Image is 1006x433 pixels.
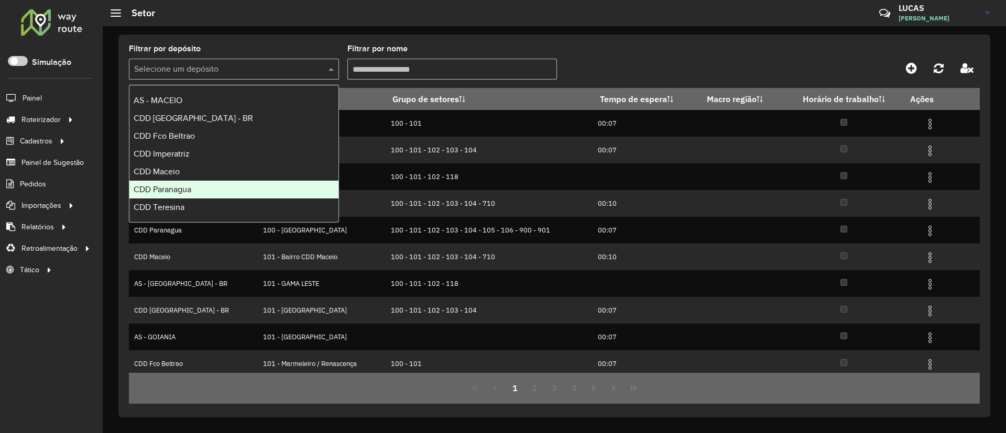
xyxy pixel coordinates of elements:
[32,56,71,69] label: Simulação
[134,131,195,140] span: CDD Fco Beltrao
[257,297,385,324] td: 101 - [GEOGRAPHIC_DATA]
[385,217,593,243] td: 100 - 101 - 102 - 103 - 104 - 105 - 106 - 900 - 901
[347,42,408,55] label: Filtrar por nome
[129,350,257,377] td: CDD Fco Beltrao
[134,203,184,212] span: CDD Teresina
[593,297,699,324] td: 00:07
[385,137,593,163] td: 100 - 101 - 102 - 103 - 104
[699,88,785,110] th: Macro região
[121,7,155,19] h2: Setor
[129,217,257,243] td: CDD Paranagua
[593,190,699,217] td: 00:10
[564,378,584,398] button: 4
[257,324,385,350] td: 101 - [GEOGRAPHIC_DATA]
[129,243,257,270] td: CDD Maceio
[20,179,46,190] span: Pedidos
[134,149,190,158] span: CDD Imperatriz
[593,217,699,243] td: 00:07
[134,96,182,105] span: AS - MACEIO
[899,14,977,23] span: [PERSON_NAME]
[23,93,42,104] span: Painel
[385,190,593,217] td: 100 - 101 - 102 - 103 - 104 - 710
[385,88,593,110] th: Grupo de setores
[257,270,385,297] td: 101 - GAMA LESTE
[593,243,699,270] td: 00:10
[129,270,257,297] td: AS - [GEOGRAPHIC_DATA] - BR
[134,185,191,194] span: CDD Paranagua
[385,163,593,190] td: 100 - 101 - 102 - 118
[134,167,180,176] span: CDD Maceio
[593,324,699,350] td: 00:07
[505,378,525,398] button: 1
[385,270,593,297] td: 100 - 101 - 102 - 118
[593,137,699,163] td: 00:07
[385,350,593,377] td: 100 - 101
[385,243,593,270] td: 100 - 101 - 102 - 103 - 104 - 710
[257,217,385,243] td: 100 - [GEOGRAPHIC_DATA]
[785,88,903,110] th: Horário de trabalho
[604,378,624,398] button: Next Page
[134,114,253,123] span: CDD [GEOGRAPHIC_DATA] - BR
[593,350,699,377] td: 00:07
[624,378,643,398] button: Last Page
[21,157,84,168] span: Painel de Sugestão
[385,297,593,324] td: 100 - 101 - 102 - 103 - 104
[21,200,61,211] span: Importações
[129,85,339,223] ng-dropdown-panel: Options list
[129,42,201,55] label: Filtrar por depósito
[593,110,699,137] td: 00:07
[873,2,896,25] a: Contato Rápido
[593,88,699,110] th: Tempo de espera
[584,378,604,398] button: 5
[129,297,257,324] td: CDD [GEOGRAPHIC_DATA] - BR
[21,243,78,254] span: Retroalimentação
[21,114,61,125] span: Roteirizador
[385,110,593,137] td: 100 - 101
[20,264,39,275] span: Tático
[257,243,385,270] td: 101 - Bairro CDD Maceio
[524,378,544,398] button: 2
[257,350,385,377] td: 101 - Marmeleiro / Renascença
[544,378,564,398] button: 3
[899,3,977,13] h3: LUCAS
[20,136,52,147] span: Cadastros
[129,324,257,350] td: AS - GOIANIA
[903,88,966,110] th: Ações
[21,221,54,232] span: Relatórios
